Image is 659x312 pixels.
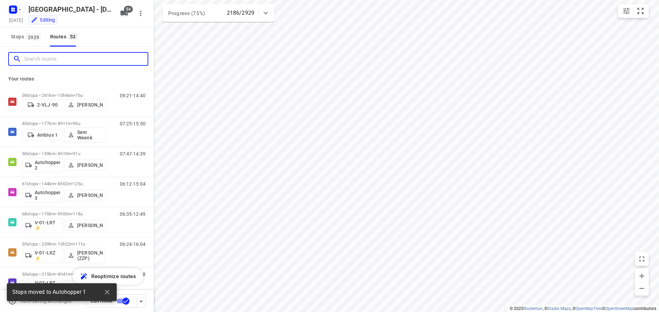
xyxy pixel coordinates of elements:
span: 53 [68,33,78,40]
span: • [71,181,73,186]
button: V-01-LRT ⚡ [22,218,63,233]
span: 75u [75,93,82,98]
h5: Project date [6,16,26,24]
span: • [71,121,73,126]
span: 54 [124,6,133,13]
p: Autohopper 2 [35,160,60,171]
button: Reoptimize routes [73,268,143,285]
p: Sem Weenk [77,129,103,140]
a: Stadia Maps [547,306,571,311]
button: Ambius 1 [22,129,63,140]
p: 2186/2929 [227,9,254,17]
button: More [134,7,148,20]
span: • [74,241,75,247]
span: 97u [73,272,80,277]
span: 111u [75,241,85,247]
span: 125u [73,181,83,186]
button: Sem Weenk [65,127,106,142]
span: Reoptimize routes [91,272,136,281]
p: V-01-LXZ ⚡ [35,250,60,261]
span: 118u [73,211,83,216]
p: [PERSON_NAME] [77,162,103,168]
a: OpenStreetMap [605,306,634,311]
p: [PERSON_NAME] [77,223,103,228]
span: 2929 [26,34,41,40]
p: V-02-LRT ⚡ [35,280,60,291]
p: Ambius 1 [37,132,58,138]
span: Stops [11,33,43,41]
span: • [71,211,73,216]
button: [PERSON_NAME] [65,99,106,110]
p: 45 stops • 177km • 8h11m [22,121,106,126]
p: [PERSON_NAME] [77,102,103,108]
p: [PERSON_NAME] [77,192,103,198]
div: You are currently in edit mode. [31,16,55,23]
span: Stops moved to Autohopper 1 [12,288,86,296]
div: Routes [50,33,80,41]
span: 91u [73,151,80,156]
input: Search routes [24,54,148,64]
p: 06:24-16:04 [120,241,146,247]
button: Fit zoom [634,4,647,18]
a: OpenMapTiles [576,306,602,311]
span: • [74,93,75,98]
button: 54 [117,7,131,20]
button: V-02-LRT ⚡ [22,278,63,293]
span: • [71,151,73,156]
p: 09:21-14:40 [120,93,146,98]
a: Routetitan [523,306,543,311]
button: V-01-LXZ ⚡ [22,248,63,263]
button: Autohopper 2 [22,158,63,173]
p: 07:25-15:50 [120,121,146,126]
p: 50 stops • 159km • 8h10m [22,151,106,156]
button: [PERSON_NAME] [65,220,106,231]
p: 61 stops • 144km • 8h52m [22,181,106,186]
p: 59 stops • 281km • 10h46m [22,93,106,98]
div: Driver app settings [137,297,145,305]
span: 93u [73,121,80,126]
p: Autohopper 3 [35,190,60,201]
p: [PERSON_NAME] (ZZP) [77,250,103,261]
h5: Rename [26,4,115,15]
p: 55 stops • 239km • 10h22m [22,241,106,247]
button: Autohopper 3 [22,188,63,203]
p: Your routes [8,75,146,83]
p: 53 stops • 215km • 8h41m [22,272,106,277]
p: 07:47-14:39 [120,151,146,157]
p: 68 stops • 170km • 9h55m [22,211,106,216]
li: © 2025 , © , © © contributors [510,306,656,311]
p: 06:12-15:04 [120,181,146,187]
span: Progress (75%) [168,10,205,16]
p: V-01-LRT ⚡ [35,220,60,231]
button: [PERSON_NAME] [65,190,106,201]
div: small contained button group [618,4,649,18]
div: Progress (75%)2186/2929 [163,4,274,22]
button: 2-VLJ-90 [22,99,63,110]
button: [PERSON_NAME] [65,160,106,171]
button: [PERSON_NAME] (ZZP) [65,248,106,263]
span: • [71,272,73,277]
p: 06:35-12:49 [120,211,146,217]
p: 2-VLJ-90 [37,102,58,108]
